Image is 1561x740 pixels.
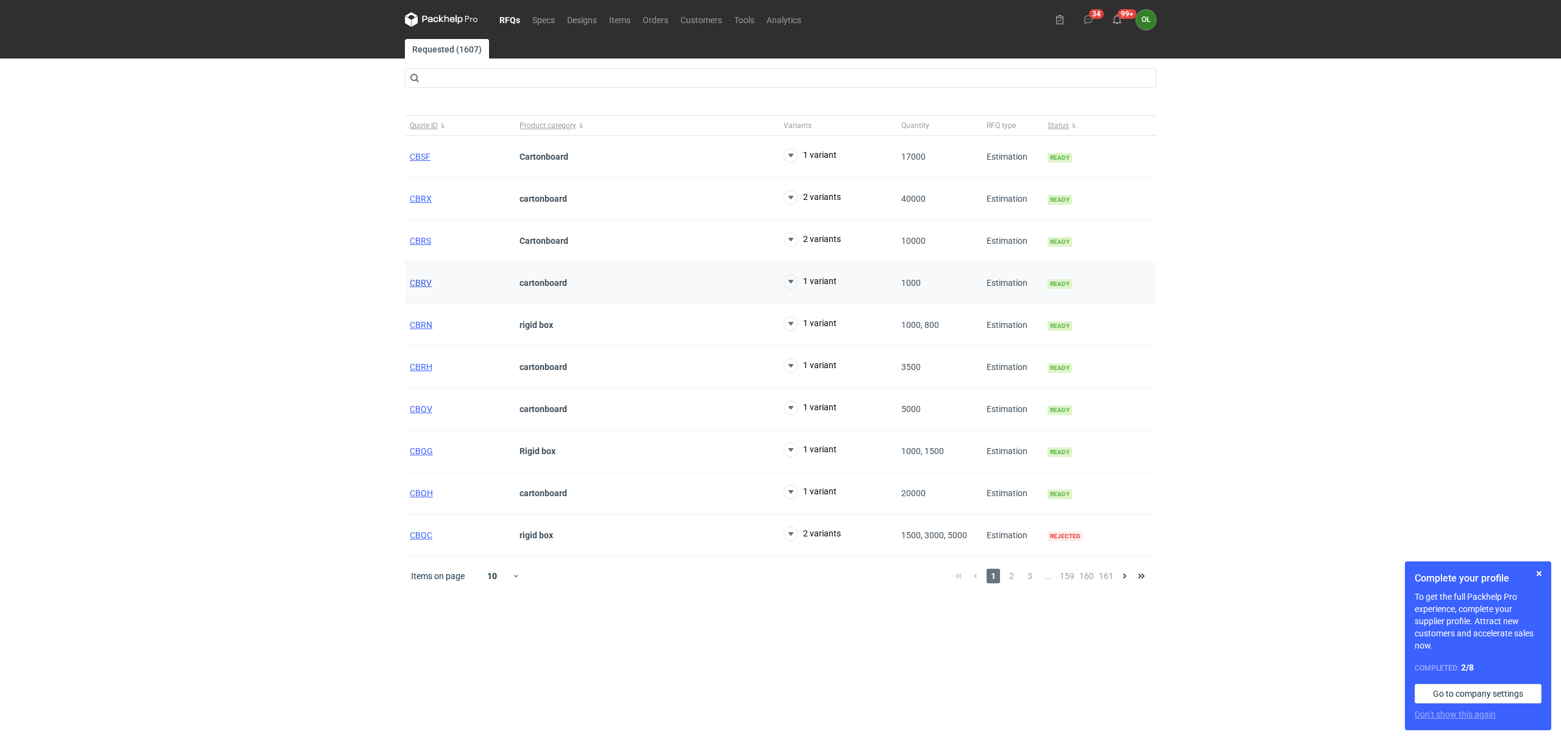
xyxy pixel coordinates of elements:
strong: 2 / 8 [1461,663,1474,672]
div: 10 [473,567,512,585]
strong: Cartonboard [520,236,568,246]
span: 161 [1099,569,1113,583]
div: Estimation [982,472,1043,514]
span: 159 [1060,569,1074,583]
h1: Complete your profile [1415,571,1541,586]
span: CBQV [410,404,432,414]
button: OŁ [1136,10,1156,30]
span: Rejected [1048,532,1083,541]
span: Product category [520,121,576,130]
button: 34 [1079,10,1098,29]
strong: cartonboard [520,194,567,204]
a: CBRV [410,278,432,288]
span: Ready [1048,363,1072,373]
button: 1 variant [784,400,837,415]
strong: cartonboard [520,404,567,414]
span: 5000 [901,404,921,414]
a: Go to company settings [1415,684,1541,703]
a: Requested (1607) [405,39,489,59]
div: Estimation [982,514,1043,557]
span: 160 [1079,569,1094,583]
span: Ready [1048,153,1072,163]
div: Estimation [982,388,1043,430]
a: Designs [561,12,603,27]
button: 2 variants [784,190,841,205]
div: Estimation [982,178,1043,220]
span: Ready [1048,321,1072,331]
span: Items on page [411,570,465,582]
button: 1 variant [784,274,837,289]
strong: rigid box [520,320,553,330]
span: Ready [1048,237,1072,247]
a: CBQG [410,446,433,456]
div: Estimation [982,220,1043,262]
span: Ready [1048,447,1072,457]
a: CBRN [410,320,432,330]
button: 1 variant [784,316,837,331]
button: 1 variant [784,443,837,457]
span: 17000 [901,152,926,162]
button: 2 variants [784,527,841,541]
a: Specs [526,12,561,27]
div: Estimation [982,304,1043,346]
a: CBQH [410,488,433,498]
a: Customers [674,12,728,27]
span: Ready [1048,405,1072,415]
a: Orders [637,12,674,27]
button: Quote ID [405,116,515,135]
span: RFQ type [987,121,1016,130]
a: Tools [728,12,760,27]
button: Status [1043,116,1152,135]
div: Olga Łopatowicz [1136,10,1156,30]
span: Ready [1048,489,1072,499]
strong: Cartonboard [520,152,568,162]
span: 40000 [901,194,926,204]
a: Analytics [760,12,807,27]
span: 1000, 800 [901,320,939,330]
span: 2 [1005,569,1018,583]
button: Don’t show this again [1415,708,1496,720]
strong: cartonboard [520,362,567,372]
span: ... [1041,569,1055,583]
button: 99+ [1107,10,1127,29]
span: 3500 [901,362,921,372]
strong: cartonboard [520,278,567,288]
a: CBQC [410,530,432,540]
span: Quantity [901,121,929,130]
span: CBRX [410,194,432,204]
strong: Rigid box [520,446,555,456]
button: 2 variants [784,232,841,247]
span: 1000, 1500 [901,446,944,456]
span: 10000 [901,236,926,246]
button: Skip for now [1532,566,1546,581]
div: Estimation [982,262,1043,304]
span: Variants [784,121,812,130]
a: CBSF [410,152,430,162]
a: RFQs [493,12,526,27]
button: 1 variant [784,485,837,499]
button: 1 variant [784,358,837,373]
div: Estimation [982,430,1043,472]
strong: cartonboard [520,488,567,498]
strong: rigid box [520,530,553,540]
a: CBRH [410,362,432,372]
svg: Packhelp Pro [405,12,478,27]
span: Quote ID [410,121,438,130]
span: 1000 [901,278,921,288]
p: To get the full Packhelp Pro experience, complete your supplier profile. Attract new customers an... [1415,591,1541,652]
span: Ready [1048,195,1072,205]
span: 20000 [901,488,926,498]
button: Product category [515,116,779,135]
span: 1 [987,569,1000,583]
a: CBRS [410,236,431,246]
span: 1500, 3000, 5000 [901,530,967,540]
div: Estimation [982,346,1043,388]
a: Items [603,12,637,27]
